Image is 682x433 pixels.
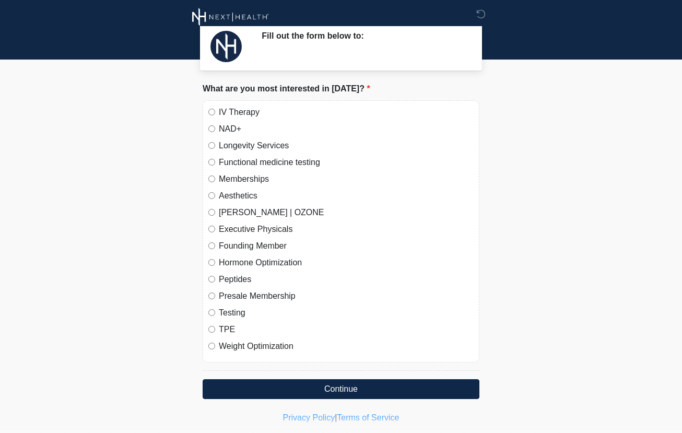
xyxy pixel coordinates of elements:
[219,323,474,336] label: TPE
[208,209,215,216] input: [PERSON_NAME] | OZONE
[203,83,370,95] label: What are you most interested in [DATE]?
[219,340,474,353] label: Weight Optimization
[219,273,474,286] label: Peptides
[283,413,335,422] a: Privacy Policy
[219,173,474,185] label: Memberships
[262,31,464,41] h2: Fill out the form below to:
[208,175,215,182] input: Memberships
[219,139,474,152] label: Longevity Services
[219,290,474,302] label: Presale Membership
[208,125,215,132] input: NAD+
[210,31,242,62] img: Agent Avatar
[208,276,215,283] input: Peptides
[203,379,479,399] button: Continue
[219,190,474,202] label: Aesthetics
[208,159,215,166] input: Functional medicine testing
[208,259,215,266] input: Hormone Optimization
[219,206,474,219] label: [PERSON_NAME] | OZONE
[219,223,474,236] label: Executive Physicals
[219,106,474,119] label: IV Therapy
[208,343,215,349] input: Weight Optimization
[208,109,215,115] input: IV Therapy
[335,413,337,422] a: |
[208,309,215,316] input: Testing
[219,123,474,135] label: NAD+
[208,292,215,299] input: Presale Membership
[219,307,474,319] label: Testing
[219,156,474,169] label: Functional medicine testing
[337,413,399,422] a: Terms of Service
[219,240,474,252] label: Founding Member
[208,192,215,199] input: Aesthetics
[208,142,215,149] input: Longevity Services
[208,326,215,333] input: TPE
[192,8,269,26] img: Next Health Wellness Logo
[208,226,215,232] input: Executive Physicals
[208,242,215,249] input: Founding Member
[219,256,474,269] label: Hormone Optimization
